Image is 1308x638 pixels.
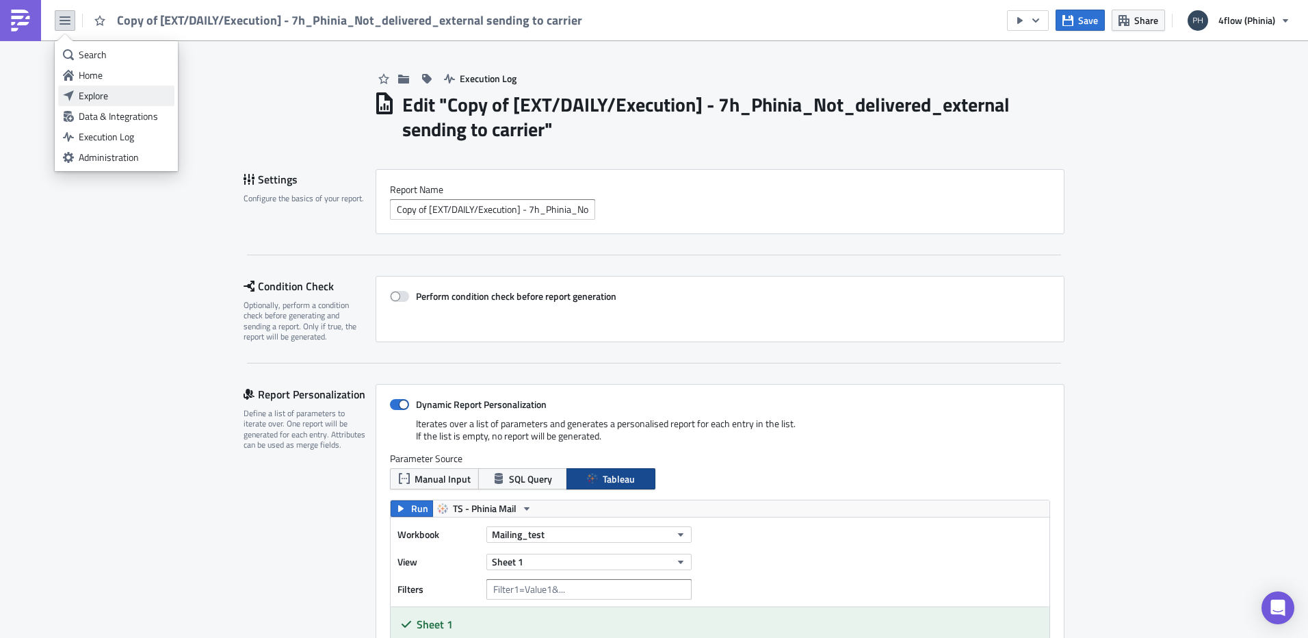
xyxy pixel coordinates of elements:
[390,452,1050,465] label: Parameter Source
[492,554,523,569] span: Sheet 1
[1056,10,1105,31] button: Save
[453,500,516,517] span: TS - Phinia Mail
[79,151,170,164] div: Administration
[509,472,552,486] span: SQL Query
[5,5,653,16] p: Dear All,
[79,68,170,82] div: Home
[603,472,635,486] span: Tableau
[437,68,523,89] button: Execution Log
[416,289,616,303] strong: Perform condition check before report generation
[79,48,170,62] div: Search
[5,5,653,186] body: Rich Text Area. Press ALT-0 for help.
[244,169,376,190] div: Settings
[1112,10,1165,31] button: Share
[566,468,655,489] button: Tableau
[417,619,1039,630] h5: Sheet 1
[244,276,376,296] div: Condition Check
[478,468,567,489] button: SQL Query
[244,193,367,203] div: Configure the basics of your report.
[1218,13,1275,27] span: 4flow (Phinia)
[415,472,471,486] span: Manual Input
[244,300,367,342] div: Optionally, perform a condition check before generating and sending a report. Only if true, the r...
[79,89,170,103] div: Explore
[432,500,537,517] button: TS - Phinia Mail
[486,579,692,600] input: Filter1=Value1&...
[460,71,516,86] span: Execution Log
[1134,13,1158,27] span: Share
[1078,13,1098,27] span: Save
[486,526,692,543] button: Mailing_test
[1261,591,1294,624] div: Open Intercom Messenger
[5,68,653,79] p: In case of questions, please contact us.
[402,92,1064,142] h1: Edit " Copy of [EXT/DAILY/Execution] - 7h_Phinia_Not_delivered_external sending to carrier "
[390,418,1050,452] div: Iterates over a list of parameters and generates a personalised report for each entry in the list...
[411,500,428,517] span: Run
[416,397,547,411] strong: Dynamic Report Personalization
[391,500,433,517] button: Run
[397,552,480,572] label: View
[244,384,376,405] div: Report Personalization
[390,468,479,489] button: Manual Input
[244,408,367,450] div: Define a list of parameters to iterate over. One report will be generated for each entry. Attribu...
[1179,5,1298,36] button: 4flow (Phinia)
[5,84,653,127] p: With best regards ________________________ PHINIA Control Tower [EMAIL_ADDRESS][DOMAIN_NAME]
[492,527,545,541] span: Mailing_test
[397,524,480,545] label: Workbook
[5,21,653,64] p: please find attached an overview over all transports where status is not set to "delivered". Empt...
[390,183,1050,196] label: Report Nam﻿e
[79,130,170,144] div: Execution Log
[10,10,31,31] img: PushMetrics
[1186,9,1209,32] img: Avatar
[117,12,584,28] span: Copy of [EXT/DAILY/Execution] - 7h_Phinia_Not_delivered_external sending to carrier
[397,579,480,600] label: Filters
[79,110,170,123] div: Data & Integrations
[486,554,692,570] button: Sheet 1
